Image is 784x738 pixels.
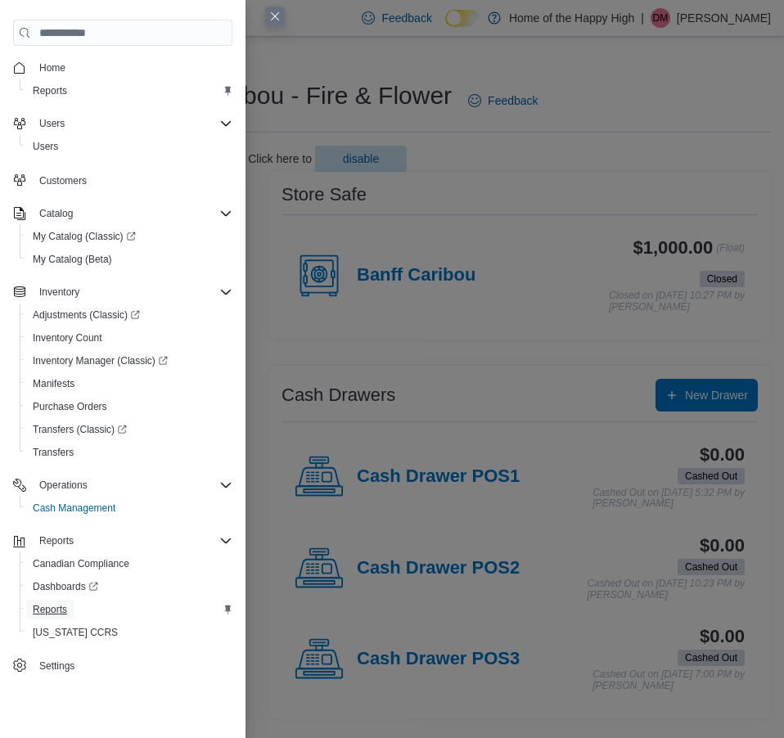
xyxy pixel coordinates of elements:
span: Inventory Count [33,331,102,344]
span: Transfers [26,443,232,462]
button: Users [7,112,239,135]
button: Reports [7,529,239,552]
span: Settings [39,659,74,673]
button: Transfers [20,441,239,464]
span: Inventory [39,286,79,299]
button: Canadian Compliance [20,552,239,575]
button: Operations [33,475,94,495]
span: Users [33,114,232,133]
span: Reports [33,84,67,97]
a: Cash Management [26,498,122,518]
span: Customers [33,169,232,190]
a: Dashboards [26,577,105,596]
button: Users [20,135,239,158]
span: Adjustments (Classic) [33,308,140,322]
span: Reports [33,603,67,616]
span: Dashboards [26,577,232,596]
a: Reports [26,81,74,101]
span: Operations [33,475,232,495]
span: Catalog [39,207,73,220]
button: Inventory [33,282,86,302]
a: My Catalog (Classic) [26,227,142,246]
span: Purchase Orders [33,400,107,413]
span: [US_STATE] CCRS [33,626,118,639]
span: Reports [39,534,74,547]
span: Cash Management [26,498,232,518]
button: Cash Management [20,497,239,520]
button: Home [7,56,239,79]
span: Home [33,57,232,78]
button: Manifests [20,372,239,395]
button: Close this dialog [265,7,285,26]
a: Transfers (Classic) [26,420,133,439]
button: Catalog [33,204,79,223]
span: Transfers [33,446,74,459]
span: Cash Management [33,502,115,515]
span: Catalog [33,204,232,223]
button: Users [33,114,71,133]
a: Purchase Orders [26,397,114,416]
a: Inventory Manager (Classic) [20,349,239,372]
a: Adjustments (Classic) [20,304,239,326]
nav: Complex example [13,49,232,681]
a: Manifests [26,374,81,394]
span: My Catalog (Classic) [26,227,232,246]
a: Transfers [26,443,80,462]
a: Customers [33,171,93,191]
span: Home [39,61,65,74]
button: Operations [7,474,239,497]
span: Dashboards [33,580,98,593]
button: Customers [7,168,239,191]
button: Reports [20,598,239,621]
span: Inventory Manager (Classic) [33,354,168,367]
span: Manifests [33,377,74,390]
span: Reports [26,81,232,101]
span: Purchase Orders [26,397,232,416]
button: Reports [20,79,239,102]
button: My Catalog (Beta) [20,248,239,271]
button: [US_STATE] CCRS [20,621,239,644]
button: Settings [7,654,239,677]
button: Inventory [7,281,239,304]
span: Adjustments (Classic) [26,305,232,325]
button: Catalog [7,202,239,225]
a: [US_STATE] CCRS [26,623,124,642]
button: Inventory Count [20,326,239,349]
span: My Catalog (Beta) [33,253,112,266]
a: Adjustments (Classic) [26,305,146,325]
a: Settings [33,656,81,676]
span: My Catalog (Classic) [33,230,136,243]
a: Dashboards [20,575,239,598]
button: Purchase Orders [20,395,239,418]
span: Inventory Count [26,328,232,348]
a: My Catalog (Classic) [20,225,239,248]
span: My Catalog (Beta) [26,250,232,269]
span: Operations [39,479,88,492]
a: Inventory Count [26,328,109,348]
span: Washington CCRS [26,623,232,642]
a: My Catalog (Beta) [26,250,119,269]
button: Reports [33,531,80,551]
span: Settings [33,655,232,676]
span: Canadian Compliance [33,557,129,570]
span: Users [26,137,232,156]
a: Transfers (Classic) [20,418,239,441]
span: Users [33,140,58,153]
span: Users [39,117,65,130]
span: Inventory Manager (Classic) [26,351,232,371]
span: Transfers (Classic) [33,423,127,436]
a: Reports [26,600,74,619]
span: Canadian Compliance [26,554,232,574]
a: Inventory Manager (Classic) [26,351,174,371]
span: Reports [33,531,232,551]
a: Users [26,137,65,156]
a: Home [33,58,72,78]
span: Manifests [26,374,232,394]
span: Customers [39,174,87,187]
span: Reports [26,600,232,619]
a: Canadian Compliance [26,554,136,574]
span: Transfers (Classic) [26,420,232,439]
span: Inventory [33,282,232,302]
